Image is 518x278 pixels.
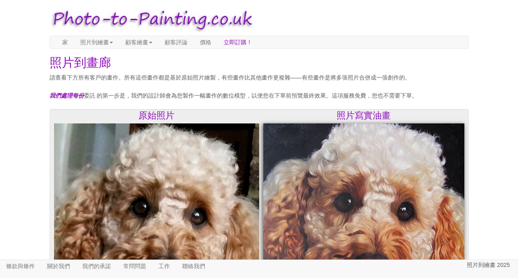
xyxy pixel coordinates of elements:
font: 條款與條件 [6,263,35,269]
font: 常問問題 [123,263,146,269]
a: 家 [56,36,74,48]
font: 照片到畫廊 [50,54,111,73]
a: 常問問題 [117,260,152,272]
font: 是，我們的設計師會為您製作一幅畫作的數位模型，以便您在下單前預覽最終效果。這項服務免費，您也不需要下單。 [120,92,418,99]
font: 委託 的第一步 [84,92,120,99]
font: 我們處理每份 [50,92,84,99]
font: 照片到繪畫 2025 [467,262,510,268]
font: 照片到繪畫 [80,39,109,46]
font: 顧客評論 [165,39,188,46]
a: 顧客評論 [158,36,194,48]
font: 原始照片 [138,109,174,123]
font: 立即訂購！ [224,39,252,46]
font: 我們的承諾 [82,263,111,269]
font: 聯絡我們 [182,263,205,269]
a: 聯絡我們 [176,260,211,272]
a: 立即訂購！ [217,36,258,48]
a: 顧客繪畫 [119,36,158,48]
a: 照片到繪畫 [74,36,119,48]
font: 工作 [158,263,170,269]
font: 請查看下方所有客戶的畫作。所有這些畫作都是基於原始照片繪製，有些畫作比其他畫作更複雜——有些畫作是將多張照片合併成一張創作的。 [50,74,411,81]
font: 顧客繪畫 [125,39,148,46]
a: 關於我們 [41,260,76,272]
a: 價格 [194,36,217,48]
img: 照片到繪畫 [45,4,255,36]
font: 關於我們 [47,263,70,269]
font: 照片寫實油畫 [337,109,391,123]
a: 我們的承諾 [76,260,117,272]
a: 工作 [152,260,176,272]
font: 價格 [200,39,211,46]
font: 家 [62,39,68,46]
